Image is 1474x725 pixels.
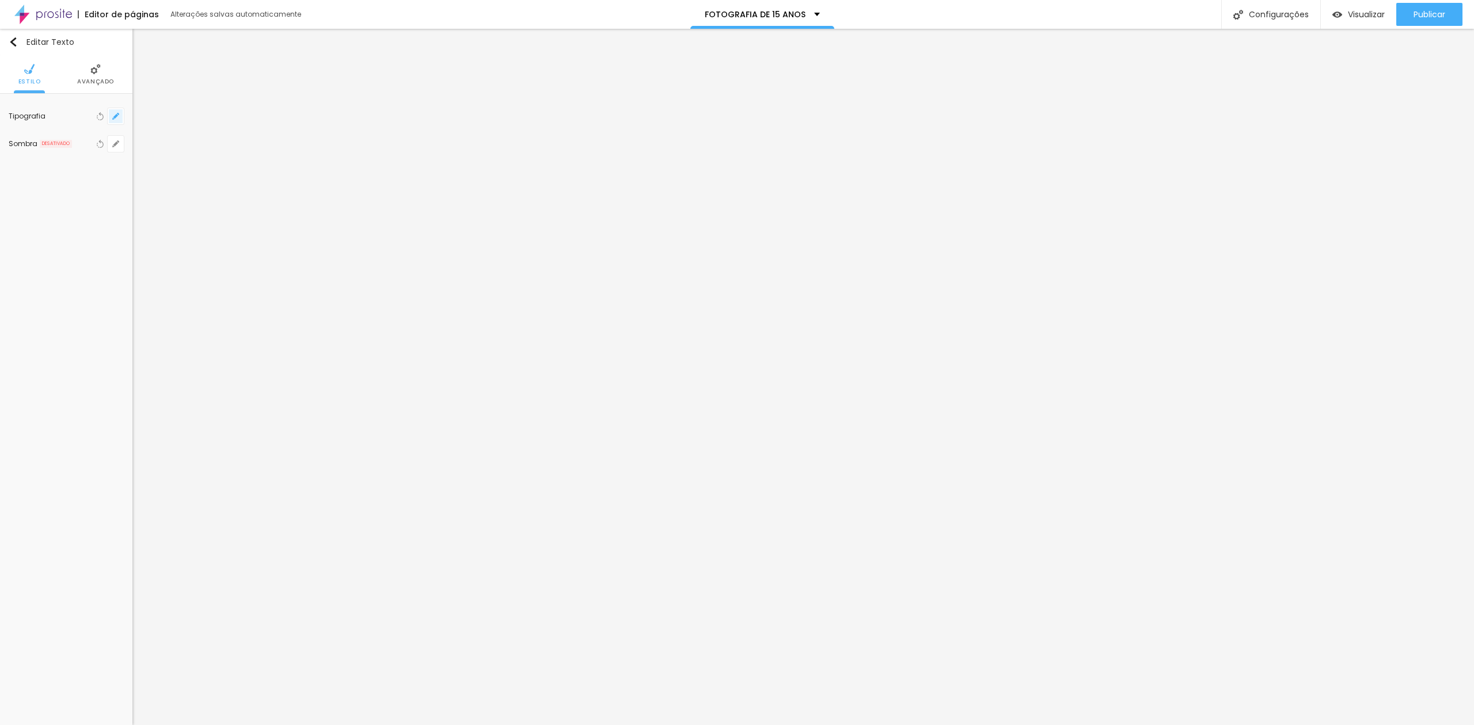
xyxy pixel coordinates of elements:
[9,140,37,147] div: Sombra
[170,11,303,18] div: Alterações salvas automaticamente
[9,113,94,120] div: Tipografia
[9,37,18,47] img: Icone
[77,79,114,85] span: Avançado
[1396,3,1462,26] button: Publicar
[18,79,41,85] span: Estilo
[705,10,806,18] p: FOTOGRAFIA DE 15 ANOS
[132,29,1474,725] iframe: Editor
[9,37,74,47] div: Editar Texto
[24,64,35,74] img: Icone
[1332,10,1342,20] img: view-1.svg
[90,64,101,74] img: Icone
[40,140,72,148] span: DESATIVADO
[1414,10,1445,19] span: Publicar
[78,10,159,18] div: Editor de páginas
[1348,10,1385,19] span: Visualizar
[1321,3,1396,26] button: Visualizar
[1233,10,1243,20] img: Icone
